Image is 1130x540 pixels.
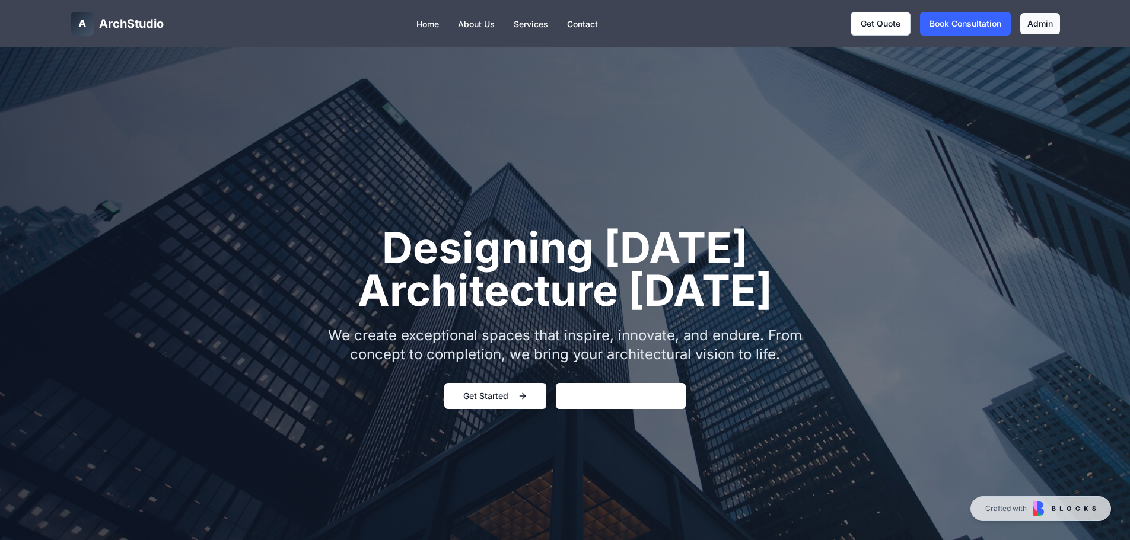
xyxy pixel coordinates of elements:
[300,226,831,312] h1: Designing [DATE] Architecture [DATE]
[567,19,598,29] a: Contact
[416,17,598,31] nav: Main
[300,326,831,364] p: We create exceptional spaces that inspire, innovate, and endure. From concept to completion, we b...
[970,496,1111,521] a: Crafted with
[458,19,495,29] a: About Us
[920,12,1011,36] a: Book Consultation
[1020,13,1060,34] a: Admin
[514,19,548,29] a: Services
[985,504,1027,513] span: Crafted with
[851,12,911,36] a: Get Quote
[71,12,164,36] a: AArchStudio
[78,15,86,32] span: A
[1033,501,1096,516] img: Blocks
[416,19,439,29] a: Home
[99,15,164,32] span: ArchStudio
[444,383,546,409] a: Get Started
[556,383,686,409] a: Book Consultation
